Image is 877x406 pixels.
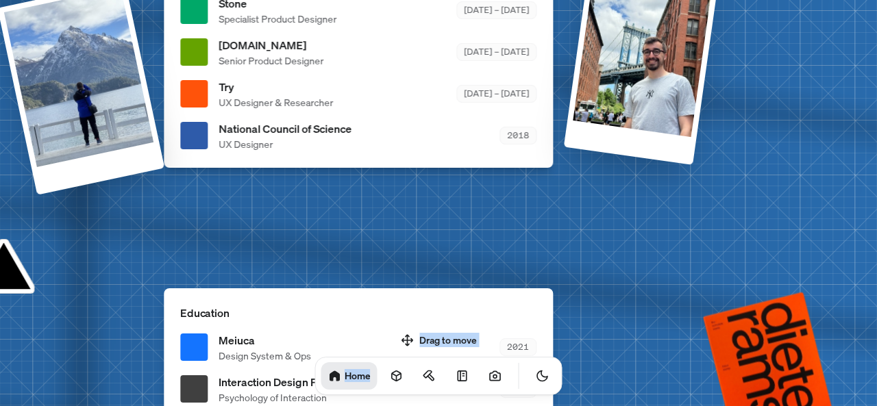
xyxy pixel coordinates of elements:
span: Design System & Ops [219,348,311,363]
span: [DOMAIN_NAME] [219,37,323,53]
span: Interaction Design Foundation [219,374,366,390]
button: Toggle Theme [529,362,556,390]
span: UX Designer [219,137,351,151]
span: Senior Product Designer [219,53,323,68]
div: [DATE] – [DATE] [456,85,536,102]
span: Psychology of Interaction [219,390,366,405]
span: National Council of Science [219,120,351,137]
div: [DATE] – [DATE] [456,1,536,18]
span: Specialist Product Designer [219,12,336,26]
span: UX Designer & Researcher [219,95,333,110]
span: Meiuca [219,332,311,348]
div: [DATE] – [DATE] [456,43,536,60]
a: Home [321,362,378,390]
div: 2018 [499,127,536,144]
p: Education [180,305,536,321]
span: Try [219,79,333,95]
h1: Home [345,369,371,382]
